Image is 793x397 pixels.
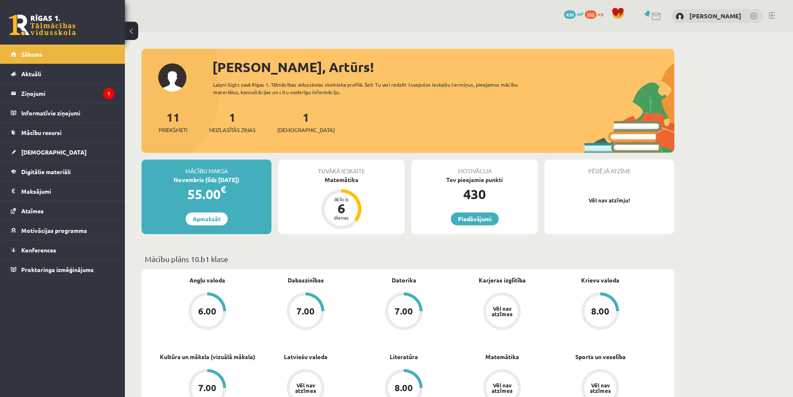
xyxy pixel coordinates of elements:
[21,129,62,136] span: Mācību resursi
[284,352,328,361] a: Latviešu valoda
[9,15,76,35] a: Rīgas 1. Tālmācības vidusskola
[11,64,114,83] a: Aktuāli
[158,292,256,332] a: 6.00
[159,126,187,134] span: Priekšmeti
[564,10,584,17] a: 430 mP
[329,215,354,220] div: dienas
[221,183,226,195] span: €
[159,110,187,134] a: 11Priekšmeti
[198,383,216,392] div: 7.00
[277,110,335,134] a: 1[DEMOGRAPHIC_DATA]
[479,276,526,285] a: Karjeras izglītība
[11,182,114,201] a: Maksājumi
[145,253,671,265] p: Mācību plāns 10.b1 klase
[21,266,94,273] span: Proktoringa izmēģinājums
[11,84,114,103] a: Ziņojumi1
[11,123,114,142] a: Mācību resursi
[103,88,114,99] i: 1
[591,307,609,316] div: 8.00
[411,175,538,184] div: Tev pieejamie punkti
[21,148,87,156] span: [DEMOGRAPHIC_DATA]
[411,160,538,175] div: Motivācija
[11,142,114,162] a: [DEMOGRAPHIC_DATA]
[689,12,741,20] a: [PERSON_NAME]
[490,382,514,393] div: Vēl nav atzīmes
[395,383,413,392] div: 8.00
[544,160,674,175] div: Pēdējā atzīme
[11,221,114,240] a: Motivācijas programma
[186,212,228,225] a: Apmaksāt
[296,307,315,316] div: 7.00
[451,212,499,225] a: Piedāvājumi
[585,10,597,19] span: 552
[485,352,519,361] a: Matemātika
[392,276,416,285] a: Datorika
[355,292,453,332] a: 7.00
[209,110,256,134] a: 1Neizlasītās ziņas
[142,175,271,184] div: Novembris (līdz [DATE])
[395,307,413,316] div: 7.00
[551,292,649,332] a: 8.00
[142,184,271,204] div: 55.00
[256,292,355,332] a: 7.00
[21,182,114,201] legend: Maksājumi
[575,352,626,361] a: Sports un veselība
[160,352,255,361] a: Kultūra un māksla (vizuālā māksla)
[21,84,114,103] legend: Ziņojumi
[277,126,335,134] span: [DEMOGRAPHIC_DATA]
[329,202,354,215] div: 6
[21,103,114,122] legend: Informatīvie ziņojumi
[589,382,612,393] div: Vēl nav atzīmes
[564,10,576,19] span: 430
[21,227,87,234] span: Motivācijas programma
[329,197,354,202] div: Atlicis
[11,201,114,220] a: Atzīmes
[278,160,405,175] div: Tuvākā ieskaite
[21,70,41,77] span: Aktuāli
[411,184,538,204] div: 430
[189,276,225,285] a: Angļu valoda
[585,10,607,17] a: 552 xp
[11,260,114,279] a: Proktoringa izmēģinājums
[21,168,71,175] span: Digitālie materiāli
[11,45,114,64] a: Sākums
[209,126,256,134] span: Neizlasītās ziņas
[11,240,114,260] a: Konferences
[21,207,44,215] span: Atzīmes
[549,196,670,205] p: Vēl nav atzīmju!
[21,50,42,58] span: Sākums
[198,307,216,316] div: 6.00
[490,306,514,317] div: Vēl nav atzīmes
[598,10,603,17] span: xp
[11,103,114,122] a: Informatīvie ziņojumi
[278,175,405,184] div: Matemātika
[294,382,317,393] div: Vēl nav atzīmes
[11,162,114,181] a: Digitālie materiāli
[288,276,324,285] a: Dabaszinības
[577,10,584,17] span: mP
[453,292,551,332] a: Vēl nav atzīmes
[212,57,674,77] div: [PERSON_NAME], Artūrs!
[390,352,418,361] a: Literatūra
[21,246,56,254] span: Konferences
[278,175,405,230] a: Matemātika Atlicis 6 dienas
[213,81,533,96] div: Laipni lūgts savā Rīgas 1. Tālmācības vidusskolas skolnieka profilā. Šeit Tu vari redzēt tuvojošo...
[142,160,271,175] div: Mācību maksa
[581,276,619,285] a: Krievu valoda
[676,12,684,21] img: Artūrs Keinovskis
